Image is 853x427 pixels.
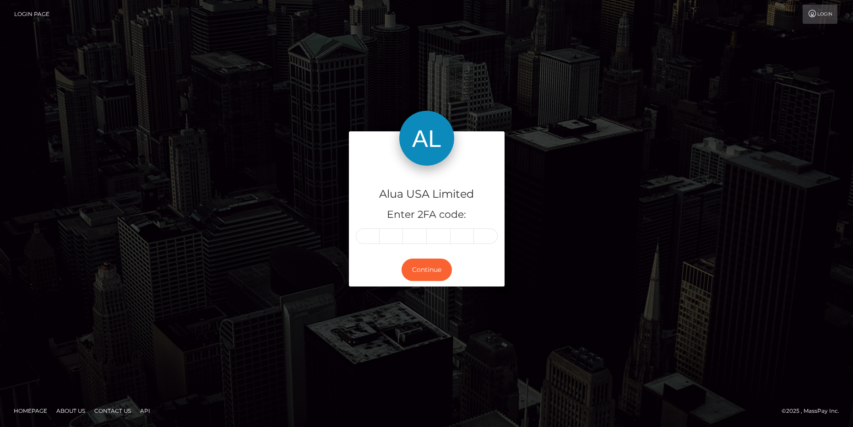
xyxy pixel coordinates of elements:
[136,404,154,418] a: API
[53,404,89,418] a: About Us
[356,186,498,202] h4: Alua USA Limited
[10,404,51,418] a: Homepage
[399,111,454,166] img: Alua USA Limited
[402,259,452,281] button: Continue
[803,5,837,24] a: Login
[356,208,498,222] h5: Enter 2FA code:
[782,406,846,416] div: © 2025 , MassPay Inc.
[14,5,49,24] a: Login Page
[91,404,135,418] a: Contact Us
